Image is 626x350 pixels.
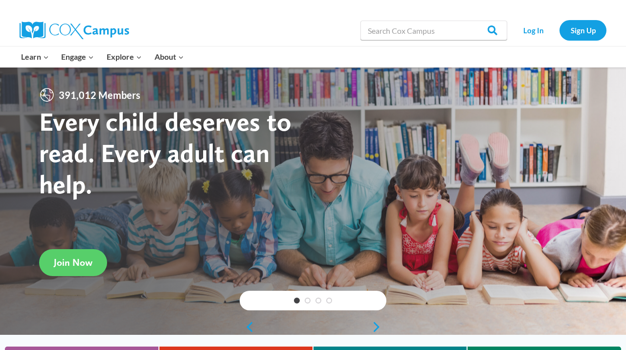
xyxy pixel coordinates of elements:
[512,20,555,40] a: Log In
[512,20,606,40] nav: Secondary Navigation
[54,257,92,268] span: Join Now
[155,50,184,63] span: About
[240,321,254,333] a: previous
[20,22,129,39] img: Cox Campus
[294,298,300,303] a: 1
[21,50,49,63] span: Learn
[372,321,386,333] a: next
[305,298,311,303] a: 2
[360,21,507,40] input: Search Cox Campus
[315,298,321,303] a: 3
[15,47,190,67] nav: Primary Navigation
[39,106,291,199] strong: Every child deserves to read. Every adult can help.
[107,50,142,63] span: Explore
[61,50,94,63] span: Engage
[39,249,107,276] a: Join Now
[326,298,332,303] a: 4
[55,87,144,103] span: 391,012 Members
[240,317,386,337] div: content slider buttons
[559,20,606,40] a: Sign Up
